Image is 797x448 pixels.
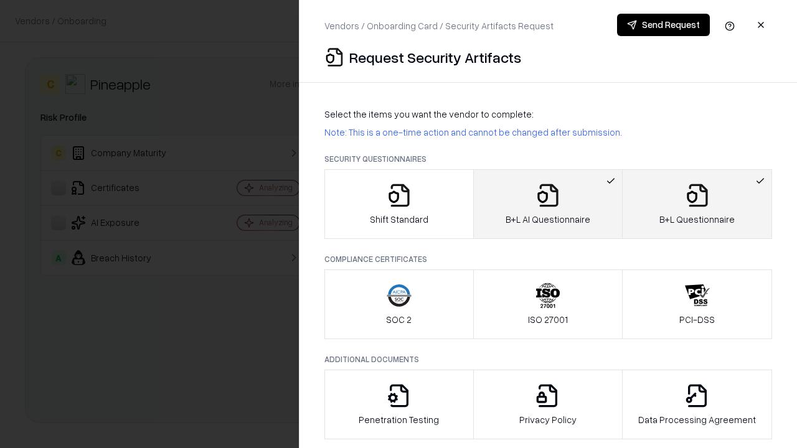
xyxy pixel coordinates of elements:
p: Request Security Artifacts [349,47,521,67]
button: ISO 27001 [473,269,623,339]
p: Penetration Testing [359,413,439,426]
p: ISO 27001 [528,313,568,326]
button: B+L Questionnaire [622,169,772,239]
p: Select the items you want the vendor to complete: [324,108,772,121]
p: B+L AI Questionnaire [506,213,590,226]
button: Privacy Policy [473,370,623,439]
p: Vendors / Onboarding Card / Security Artifacts Request [324,19,554,32]
p: PCI-DSS [679,313,715,326]
p: Security Questionnaires [324,154,772,164]
button: Send Request [617,14,710,36]
button: SOC 2 [324,269,474,339]
button: Data Processing Agreement [622,370,772,439]
p: SOC 2 [386,313,412,326]
p: Privacy Policy [519,413,577,426]
p: Compliance Certificates [324,254,772,264]
button: PCI-DSS [622,269,772,339]
button: Shift Standard [324,169,474,239]
button: B+L AI Questionnaire [473,169,623,239]
p: Note: This is a one-time action and cannot be changed after submission. [324,126,772,139]
p: Data Processing Agreement [638,413,756,426]
p: Additional Documents [324,354,772,365]
button: Penetration Testing [324,370,474,439]
p: Shift Standard [370,213,428,226]
p: B+L Questionnaire [659,213,735,226]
